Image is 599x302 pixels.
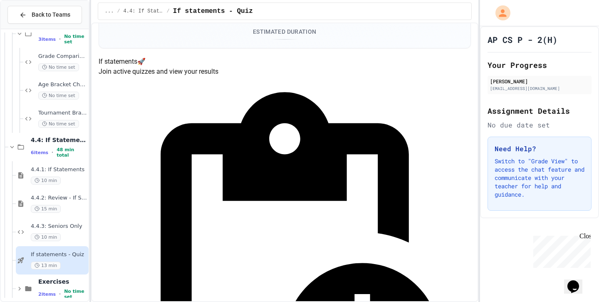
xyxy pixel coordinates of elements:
[7,6,82,24] button: Back to Teams
[31,233,61,241] span: 10 min
[57,147,87,158] span: 48 min total
[490,85,589,92] div: [EMAIL_ADDRESS][DOMAIN_NAME]
[38,53,87,60] span: Grade Comparison Debugger
[31,262,61,270] span: 13 min
[59,36,61,42] span: •
[488,59,592,71] h2: Your Progress
[488,105,592,117] h2: Assignment Details
[31,205,61,213] span: 15 min
[173,6,253,16] span: If statements - Quiz
[488,34,557,45] h1: AP CS P - 2(H)
[38,63,79,71] span: No time set
[495,157,584,199] p: Switch to "Grade View" to access the chat feature and communicate with your teacher for help and ...
[31,177,61,185] span: 10 min
[487,3,512,22] div: My Account
[38,81,87,88] span: Age Bracket Checker
[64,34,87,45] span: No time set
[31,251,87,258] span: If statements - Quiz
[32,10,70,19] span: Back to Teams
[38,120,79,128] span: No time set
[64,289,87,300] span: No time set
[38,37,56,42] span: 3 items
[124,8,163,15] span: 4.4: If Statements
[253,27,316,36] div: Estimated Duration
[38,110,87,117] span: Tournament Bracket Validator
[564,269,591,294] iframe: chat widget
[52,149,53,156] span: •
[31,166,87,173] span: 4.4.1: If Statements
[167,8,170,15] span: /
[3,3,57,53] div: Chat with us now!Close
[38,292,56,297] span: 2 items
[38,92,79,100] span: No time set
[530,232,591,268] iframe: chat widget
[495,144,584,154] h3: Need Help?
[99,67,471,77] p: Join active quizzes and view your results
[31,223,87,230] span: 4.4.3: Seniors Only
[105,8,114,15] span: ...
[38,278,87,285] span: Exercises
[117,8,120,15] span: /
[31,150,48,155] span: 6 items
[490,77,589,85] div: [PERSON_NAME]
[31,136,87,144] span: 4.4: If Statements
[31,195,87,202] span: 4.4.2: Review - If Statements
[488,120,592,130] div: No due date set
[59,291,61,297] span: •
[99,57,471,67] h4: If statements 🚀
